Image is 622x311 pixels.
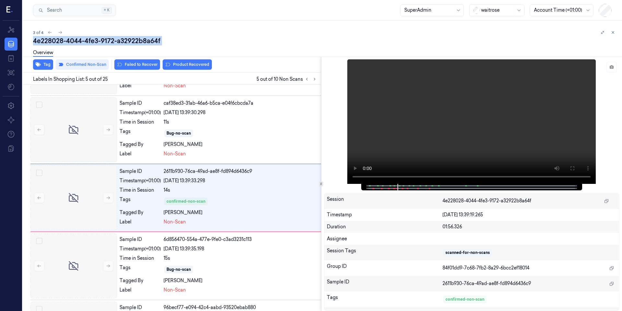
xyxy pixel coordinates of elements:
[120,255,161,262] div: Time in Session
[164,100,318,107] div: caf38ed3-31ab-46a6-b5ca-e04f6cbcda7a
[120,150,161,157] div: Label
[443,280,531,287] span: 2611b930-76ca-49ad-ae8f-fd894d6436c9
[164,287,186,293] span: Non-Scan
[167,267,191,272] div: Bug-no-scan
[443,223,616,230] div: 01:56.326
[327,196,443,206] div: Session
[120,82,161,89] div: Label
[164,304,318,311] div: 96becf77-e094-42c4-aabd-93520ebab880
[164,236,318,243] div: 6d856470-554a-477e-9fe0-c3ad3231c113
[163,59,212,70] button: Product Recovered
[164,255,318,262] div: 15s
[120,287,161,293] div: Label
[327,279,443,289] div: Sample ID
[120,128,161,138] div: Tags
[120,304,161,311] div: Sample ID
[445,250,490,256] div: scanned-for-non-scans
[33,59,53,70] button: Tag
[114,59,160,70] button: Failed to Recover
[164,209,318,216] div: [PERSON_NAME]
[33,36,617,45] div: 4e228028-4044-4fe3-9172-a32922b8a64f
[164,150,186,157] span: Non-Scan
[44,7,62,14] span: Search
[120,100,161,107] div: Sample ID
[443,211,616,218] div: [DATE] 13:39:19.265
[33,49,53,57] a: Overview
[164,177,318,184] div: [DATE] 13:39:33.298
[120,209,161,216] div: Tagged By
[327,235,617,242] div: Assignee
[327,211,443,218] div: Timestamp
[164,141,318,148] div: [PERSON_NAME]
[120,219,161,225] div: Label
[120,277,161,284] div: Tagged By
[120,119,161,126] div: Time in Session
[167,130,191,136] div: Bug-no-scan
[164,109,318,116] div: [DATE] 13:39:30.298
[443,197,531,204] span: 4e228028-4044-4fe3-9172-a32922b8a64f
[445,296,484,302] div: confirmed-non-scan
[120,109,161,116] div: Timestamp (+01:00)
[36,238,42,244] button: Select row
[120,245,161,252] div: Timestamp (+01:00)
[120,196,161,207] div: Tags
[327,247,443,258] div: Session Tags
[120,177,161,184] div: Timestamp (+01:00)
[164,219,186,225] span: Non-Scan
[327,294,443,305] div: Tags
[167,198,205,204] div: confirmed-non-scan
[164,119,318,126] div: 11s
[164,82,186,89] span: Non-Scan
[164,187,318,194] div: 14s
[120,264,161,275] div: Tags
[164,245,318,252] div: [DATE] 13:39:35.198
[443,265,529,271] span: 84f01dd9-7c68-7fb2-8a29-6bcc2ef18014
[120,236,161,243] div: Sample ID
[164,277,318,284] div: [PERSON_NAME]
[120,141,161,148] div: Tagged By
[257,75,318,83] span: 5 out of 10 Non Scans
[33,30,43,35] span: 3 of 4
[36,102,42,108] button: Select row
[56,59,109,70] button: Confirmed Non-Scan
[36,170,42,176] button: Select row
[33,76,108,83] span: Labels In Shopping List: 5 out of 25
[120,187,161,194] div: Time in Session
[33,5,116,16] button: Search⌘K
[120,168,161,175] div: Sample ID
[327,223,443,230] div: Duration
[164,168,318,175] div: 2611b930-76ca-49ad-ae8f-fd894d6436c9
[327,263,443,273] div: Group ID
